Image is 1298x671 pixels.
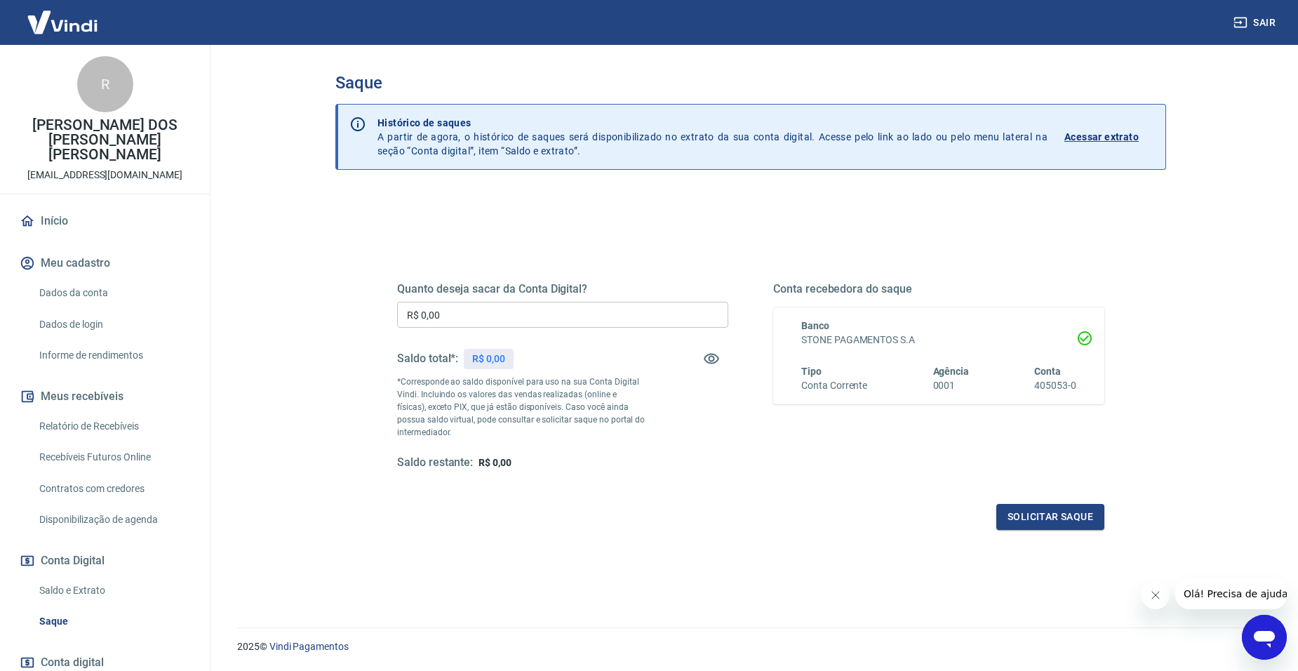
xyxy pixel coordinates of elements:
[34,310,193,339] a: Dados de login
[1142,581,1170,609] iframe: Fechar mensagem
[397,352,458,366] h5: Saldo total*:
[17,1,108,44] img: Vindi
[269,641,349,652] a: Vindi Pagamentos
[17,206,193,237] a: Início
[237,639,1264,654] p: 2025 ©
[933,378,970,393] h6: 0001
[34,341,193,370] a: Informe de rendimentos
[801,378,867,393] h6: Conta Corrente
[1064,130,1139,144] p: Acessar extrato
[801,333,1076,347] h6: STONE PAGAMENTOS S.A
[11,118,199,162] p: [PERSON_NAME] DOS [PERSON_NAME] [PERSON_NAME]
[1034,378,1076,393] h6: 405053-0
[17,248,193,279] button: Meu cadastro
[472,352,505,366] p: R$ 0,00
[996,504,1104,530] button: Solicitar saque
[397,282,728,296] h5: Quanto deseja sacar da Conta Digital?
[17,381,193,412] button: Meus recebíveis
[801,366,822,377] span: Tipo
[27,168,182,182] p: [EMAIL_ADDRESS][DOMAIN_NAME]
[34,443,193,472] a: Recebíveis Futuros Online
[34,279,193,307] a: Dados da conta
[1175,578,1287,609] iframe: Mensagem da empresa
[34,576,193,605] a: Saldo e Extrato
[17,545,193,576] button: Conta Digital
[34,607,193,636] a: Saque
[479,457,511,468] span: R$ 0,00
[1034,366,1061,377] span: Conta
[1231,10,1281,36] button: Sair
[397,456,473,470] h5: Saldo restante:
[8,10,118,21] span: Olá! Precisa de ajuda?
[1242,615,1287,660] iframe: Botão para abrir a janela de mensagens
[773,282,1104,296] h5: Conta recebedora do saque
[34,474,193,503] a: Contratos com credores
[34,505,193,534] a: Disponibilização de agenda
[377,116,1048,130] p: Histórico de saques
[34,412,193,441] a: Relatório de Recebíveis
[77,56,133,112] div: R
[335,73,1166,93] h3: Saque
[933,366,970,377] span: Agência
[397,376,645,439] p: *Corresponde ao saldo disponível para uso na sua Conta Digital Vindi. Incluindo os valores das ve...
[801,320,829,331] span: Banco
[377,116,1048,158] p: A partir de agora, o histórico de saques será disponibilizado no extrato da sua conta digital. Ac...
[1064,116,1154,158] a: Acessar extrato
